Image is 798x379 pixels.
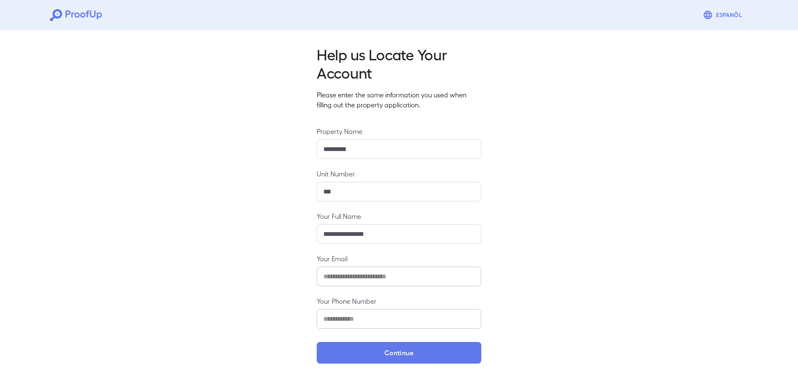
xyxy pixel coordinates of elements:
[317,296,481,306] label: Your Phone Number
[317,254,481,263] label: Your Email
[317,342,481,364] button: Continue
[317,126,481,136] label: Property Name
[317,211,481,221] label: Your Full Name
[699,7,748,23] button: Espanõl
[317,169,481,178] label: Unit Number
[317,45,481,82] h2: Help us Locate Your Account
[317,90,481,110] p: Please enter the same information you used when filling out the property application.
